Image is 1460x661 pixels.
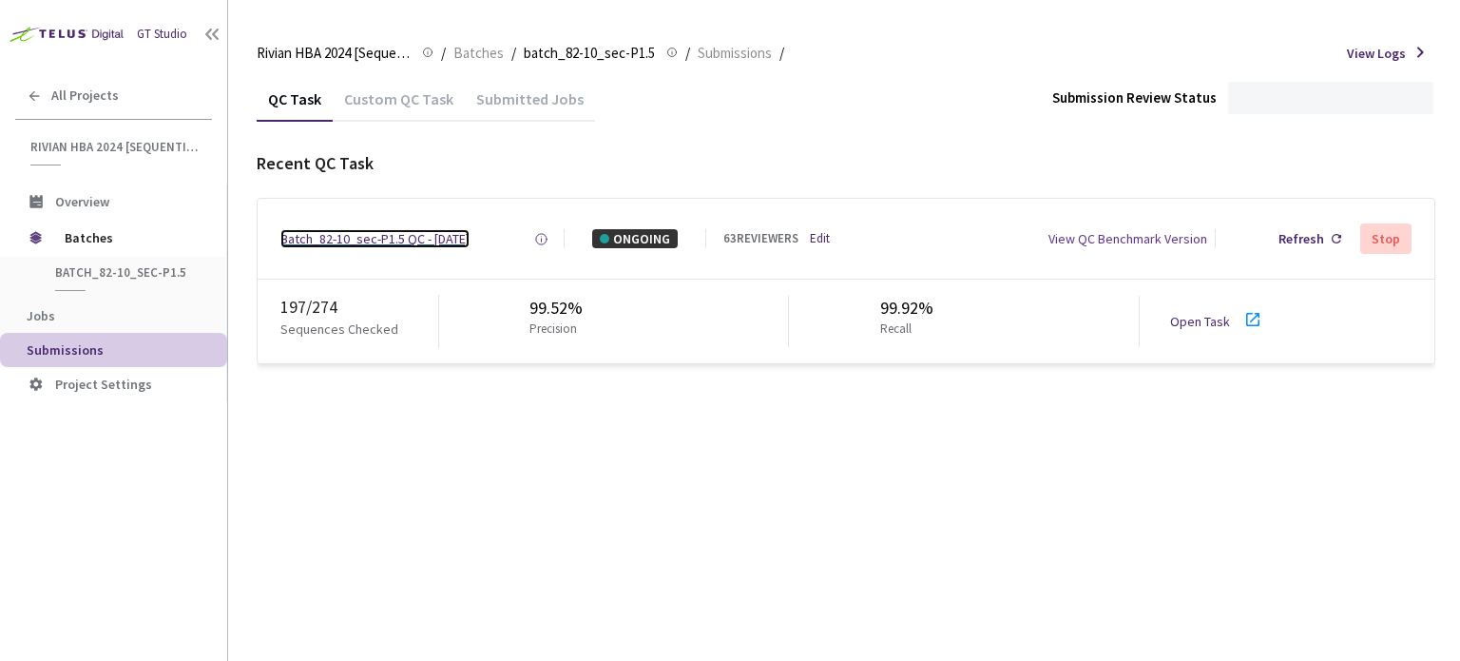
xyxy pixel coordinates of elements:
div: Submitted Jobs [465,89,595,122]
li: / [779,42,784,65]
span: batch_82-10_sec-P1.5 [55,264,196,281]
span: Project Settings [55,376,152,393]
div: 197 / 274 [280,295,438,320]
a: Submissions [694,42,776,63]
li: / [441,42,446,65]
span: View Logs [1347,44,1406,63]
span: Rivian HBA 2024 [Sequential] [257,42,411,65]
div: QC Task [257,89,333,122]
span: Rivian HBA 2024 [Sequential] [30,139,201,155]
li: / [511,42,516,65]
div: Refresh [1278,229,1324,248]
div: Custom QC Task [333,89,465,122]
a: Open Task [1170,313,1230,330]
span: Jobs [27,307,55,324]
div: Submission Review Status [1052,87,1217,107]
p: Precision [529,321,577,339]
span: Submissions [27,341,104,359]
a: Batch_82-10_sec-P1.5 QC - [DATE] [280,229,470,248]
span: batch_82-10_sec-P1.5 [524,42,655,65]
span: Submissions [698,42,772,65]
div: 99.92% [880,296,933,321]
div: Stop [1372,231,1400,246]
div: Recent QC Task [257,151,1435,176]
span: Overview [55,193,109,210]
span: Batches [65,219,195,257]
span: Batches [453,42,504,65]
div: View QC Benchmark Version [1048,229,1207,248]
li: / [685,42,690,65]
a: Edit [810,230,830,248]
a: Batches [450,42,508,63]
div: 99.52% [529,296,585,321]
p: Recall [880,321,926,339]
span: All Projects [51,87,119,104]
div: 63 REVIEWERS [723,230,798,248]
div: ONGOING [592,229,678,248]
div: GT Studio [137,26,187,44]
p: Sequences Checked [280,320,398,339]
